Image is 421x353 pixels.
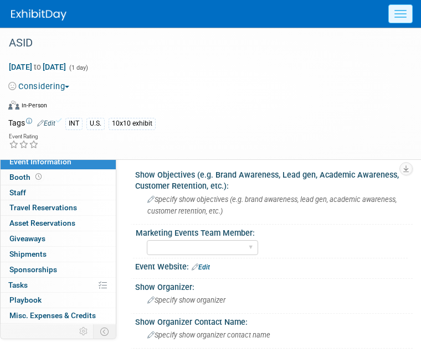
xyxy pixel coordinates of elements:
[9,250,47,258] span: Shipments
[32,63,43,71] span: to
[147,331,270,339] span: Specify show organizer contact name
[1,216,116,231] a: Asset Reservations
[8,117,55,130] td: Tags
[11,9,66,20] img: ExhibitDay
[1,262,116,277] a: Sponsorships
[135,167,413,192] div: Show Objectives (e.g. Brand Awareness, Lead gen, Academic Awareness, Customer Retention, etc.):
[21,101,47,110] div: In-Person
[192,263,210,271] a: Edit
[74,324,94,339] td: Personalize Event Tab Strip
[135,314,413,328] div: Show Organizer Contact Name:
[147,195,397,215] span: Specify show objectives (e.g. brand awareness, lead gen, academic awareness, customer retention, ...
[9,265,57,274] span: Sponsorships
[94,324,116,339] td: Toggle Event Tabs
[1,154,116,169] a: Event Information
[1,185,116,200] a: Staff
[8,81,74,92] button: Considering
[388,4,413,23] button: Menu
[9,203,77,212] span: Travel Reservations
[9,311,96,320] span: Misc. Expenses & Credits
[9,188,26,197] span: Staff
[9,134,39,139] div: Event Rating
[8,281,28,289] span: Tasks
[1,200,116,215] a: Travel Reservations
[135,258,413,273] div: Event Website:
[68,64,88,71] span: (1 day)
[9,173,44,181] span: Booth
[1,308,116,323] a: Misc. Expenses & Credits
[1,293,116,308] a: Playbook
[1,170,116,185] a: Booth
[135,279,413,293] div: Show Organizer:
[65,118,83,129] div: INT
[9,157,71,166] span: Event Information
[1,231,116,246] a: Giveaways
[9,219,75,227] span: Asset Reservations
[86,118,105,129] div: U.S.
[1,247,116,262] a: Shipments
[136,225,408,238] div: Marketing Events Team Member:
[9,295,42,304] span: Playbook
[147,296,225,304] span: Specify show organizer
[8,101,19,110] img: Format-Inperson.png
[8,99,399,116] div: Event Format
[109,118,156,129] div: 10x10 exhibit
[8,62,66,72] span: [DATE] [DATE]
[33,173,44,181] span: Booth not reserved yet
[9,234,45,243] span: Giveaways
[1,278,116,293] a: Tasks
[37,120,55,127] a: Edit
[5,33,399,53] div: ASID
